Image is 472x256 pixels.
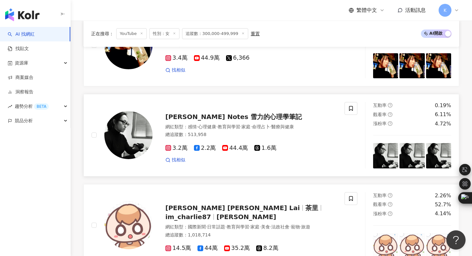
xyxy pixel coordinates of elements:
span: 繁體中文 [356,7,377,14]
span: 美食 [261,224,270,229]
span: K [443,7,446,14]
div: 52.7% [435,201,451,208]
span: 漲粉率 [373,211,387,216]
span: 法政社會 [271,224,289,229]
span: 互動率 [373,193,387,198]
img: KOL Avatar [104,111,153,159]
span: · [249,224,250,229]
span: 1.6萬 [254,145,276,151]
span: · [259,224,261,229]
span: [PERSON_NAME] Notes 雪力的心理學筆記 [165,113,302,121]
div: 4.72% [435,120,451,127]
span: 旅遊 [301,224,310,229]
span: 6,366 [226,55,250,61]
span: · [300,224,301,229]
span: 觀看率 [373,202,387,207]
span: 教育與學習 [218,124,240,129]
span: 日常話題 [207,224,225,229]
span: 國際新聞 [188,224,206,229]
div: 2.26% [435,192,451,199]
span: 寵物 [291,224,300,229]
span: rise [8,104,12,109]
span: · [270,124,271,129]
span: 正在搜尋 ： [91,31,114,36]
div: 重置 [251,31,260,36]
span: 命理占卜 [252,124,270,129]
div: 網紅類型 ： [165,224,337,230]
span: 心理健康 [198,124,216,129]
span: 競品分析 [15,114,33,128]
img: post-image [426,53,451,78]
span: 35.2萬 [224,245,250,252]
span: question-circle [388,211,392,216]
span: YouTube [116,28,147,39]
span: 追蹤數：300,000-499,999 [182,28,248,39]
span: 茶里 [305,204,318,212]
span: 14.5萬 [165,245,191,252]
span: 感情 [188,124,197,129]
a: 找相似 [165,157,185,163]
span: · [197,124,198,129]
img: post-image [373,53,398,78]
span: 家庭 [241,124,250,129]
span: · [250,124,252,129]
span: 醫療與健康 [271,124,294,129]
span: 44.9萬 [194,55,220,61]
span: [PERSON_NAME] [216,213,276,221]
span: question-circle [388,202,392,207]
a: KOL Avatar[PERSON_NAME] Notes 雪力的心理學筆記網紅類型：感情·心理健康·教育與學習·家庭·命理占卜·醫療與健康總追蹤數：513,9583.2萬2.2萬44.4萬1.... [83,94,459,176]
span: 8.2萬 [256,245,278,252]
span: · [206,224,207,229]
a: 商案媒合 [8,74,33,81]
span: 趨勢分析 [15,99,49,114]
div: 6.11% [435,111,451,118]
span: 互動率 [373,103,387,108]
span: · [289,224,291,229]
div: 總追蹤數 ： 1,018,714 [165,232,337,238]
span: 漲粉率 [373,121,387,126]
span: · [225,224,226,229]
span: question-circle [388,112,392,117]
div: 總追蹤數 ： 513,958 [165,132,337,138]
span: · [216,124,217,129]
span: 找相似 [172,67,185,73]
div: 網紅類型 ： [165,124,337,130]
span: 教育與學習 [227,224,249,229]
span: 找相似 [172,157,185,163]
div: 4.14% [435,210,451,217]
img: KOL Avatar [104,201,153,249]
img: post-image [399,53,424,78]
span: question-circle [388,103,392,107]
span: 觀看率 [373,112,387,117]
a: 洞察報告 [8,89,33,95]
a: searchAI 找網紅 [8,31,35,38]
img: post-image [399,143,424,168]
span: question-circle [388,193,392,198]
span: [PERSON_NAME] [PERSON_NAME] Lai [165,204,300,212]
span: 44萬 [197,245,218,252]
span: 3.2萬 [165,145,188,151]
iframe: Help Scout Beacon - Open [446,230,466,250]
img: logo [5,8,39,21]
span: · [240,124,241,129]
span: question-circle [388,121,392,126]
span: 資源庫 [15,56,28,70]
span: 44.4萬 [222,145,248,151]
span: im_charlie87 [165,213,211,221]
span: 家庭 [250,224,259,229]
img: post-image [426,143,451,168]
img: post-image [373,143,398,168]
div: BETA [34,103,49,110]
span: 2.2萬 [194,145,216,151]
span: 活動訊息 [405,7,426,13]
div: 0.19% [435,102,451,109]
span: · [270,224,271,229]
span: 性別：女 [149,28,179,39]
span: 3.4萬 [165,55,188,61]
a: 找貼文 [8,46,29,52]
a: 找相似 [165,67,185,73]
